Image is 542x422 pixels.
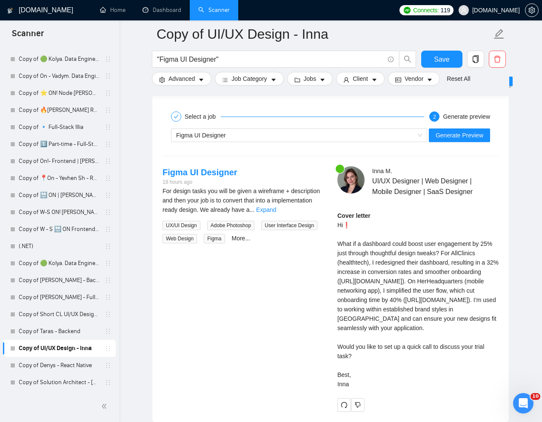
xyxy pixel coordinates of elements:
[19,51,100,68] a: Copy of 🟢 Kolya. Data Engineer - General
[105,141,111,148] span: holder
[19,255,100,272] a: Copy of 🟢 Kolya. Data Engineer - General
[19,289,100,306] a: Copy of [PERSON_NAME] - Full-Stack dev
[467,51,484,68] button: copy
[19,374,100,391] a: Copy of Solution Architect - [PERSON_NAME]
[19,102,100,119] a: Copy of 🔥[PERSON_NAME] React General
[105,124,111,131] span: holder
[105,362,111,369] span: holder
[531,393,540,400] span: 10
[399,55,416,63] span: search
[19,306,100,323] a: Copy of Short CL UI/UX Design - [PERSON_NAME]
[434,54,449,65] span: Save
[105,56,111,63] span: holder
[19,238,100,255] a: (.NET)
[163,234,197,243] span: Web Design
[372,168,392,174] span: Inna M .
[388,72,440,86] button: idcardVendorcaret-down
[447,74,470,83] a: Reset All
[163,188,320,213] span: For design tasks you will be given a wireframe + description and then your job is to convert that...
[157,23,492,45] input: Scanner name...
[404,7,411,14] img: upwork-logo.png
[427,77,433,83] span: caret-down
[168,74,195,83] span: Advanced
[337,398,351,412] button: redo
[399,51,416,68] button: search
[19,119,100,136] a: Copy of 🔹 Full-Stack Illia
[105,277,111,284] span: holder
[19,85,100,102] a: Copy of ⭐️ ON! Node [PERSON_NAME]
[163,178,237,186] div: 18 hours ago
[436,131,483,140] span: Generate Preview
[336,72,385,86] button: userClientcaret-down
[174,114,179,119] span: check
[176,132,226,139] span: Figma UI Designer
[337,211,499,389] div: Remember that the client will see only the first two lines of your cover letter.
[19,323,100,340] a: Copy of Taras - Backend
[157,54,384,65] input: Search Freelance Jobs...
[105,311,111,318] span: holder
[143,6,181,14] a: dashboardDashboard
[337,212,371,219] strong: Cover letter
[105,294,111,301] span: holder
[461,7,467,13] span: user
[105,175,111,182] span: holder
[163,221,200,230] span: UX/UI Design
[525,3,539,17] button: setting
[101,402,110,411] span: double-left
[19,221,100,238] a: Copy of W - S 🔛 ON Frontend - [PERSON_NAME] B | React
[100,6,126,14] a: homeHome
[343,77,349,83] span: user
[351,398,365,412] button: dislike
[207,221,254,230] span: Adobe Photoshop
[413,6,439,15] span: Connects:
[19,68,100,85] a: Copy of On - Vadym. Data Engineer - General
[105,107,111,114] span: holder
[105,158,111,165] span: holder
[271,77,277,83] span: caret-down
[105,192,111,199] span: holder
[468,55,484,63] span: copy
[19,340,100,357] a: Copy of UI/UX Design - Inna
[19,170,100,187] a: Copy of 📍On - Yevhen Sh - React General
[429,128,490,142] button: Generate Preview
[105,328,111,335] span: holder
[105,73,111,80] span: holder
[215,72,283,86] button: barsJob Categorycaret-down
[319,77,325,83] span: caret-down
[19,187,100,204] a: Copy of 🔛 ON | [PERSON_NAME] B | Frontend/React
[198,6,230,14] a: searchScanner
[405,74,423,83] span: Vendor
[232,235,251,242] a: More...
[371,77,377,83] span: caret-down
[261,221,317,230] span: User Interface Design
[159,77,165,83] span: setting
[395,77,401,83] span: idcard
[163,168,237,177] a: Figma UI Designer
[304,74,317,83] span: Jobs
[105,243,111,250] span: holder
[355,402,361,408] span: dislike
[489,55,505,63] span: delete
[421,51,462,68] button: Save
[337,166,365,194] img: c1exgd1l4pKi8T5lXEvpKekpxwWDUnG2tG6lBXAVXxzxkiuboWhMBWFPXX_B6ZO70q
[338,402,351,408] span: redo
[204,234,225,243] span: Figma
[19,272,100,289] a: Copy of [PERSON_NAME] - Backend
[198,77,204,83] span: caret-down
[222,77,228,83] span: bars
[185,111,221,122] div: Select a job
[372,176,474,197] span: UI/UX Designer | Web Designer | Mobile Designer | SaaS Designer
[353,74,368,83] span: Client
[19,204,100,221] a: Copy of W-S ON! [PERSON_NAME]/ React Native
[105,260,111,267] span: holder
[294,77,300,83] span: folder
[105,345,111,352] span: holder
[443,111,490,122] div: Generate preview
[163,186,324,214] div: For design tasks you will be given a wireframe + description and then your job is to convert that...
[525,7,539,14] a: setting
[256,206,276,213] a: Expand
[105,379,111,386] span: holder
[249,206,254,213] span: ...
[287,72,333,86] button: folderJobscaret-down
[433,114,436,120] span: 2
